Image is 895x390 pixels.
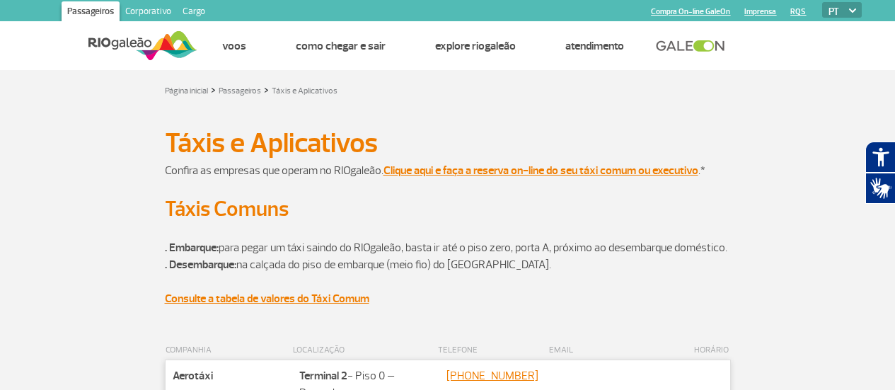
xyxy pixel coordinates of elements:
[264,81,269,98] a: >
[120,1,177,24] a: Corporativo
[437,341,548,360] th: TELEFONE
[211,81,216,98] a: >
[165,258,236,272] strong: . Desembarque:
[565,39,624,53] a: Atendimento
[219,86,261,96] a: Passageiros
[548,341,693,360] th: EMAIL
[165,131,731,155] h1: Táxis e Aplicativos
[165,292,369,306] a: Consulte a tabela de valores do Táxi Comum
[865,142,895,173] button: Abrir recursos assistivos.
[62,1,120,24] a: Passageiros
[272,86,337,96] a: Táxis e Aplicativos
[435,39,516,53] a: Explore RIOgaleão
[165,86,208,96] a: Página inicial
[177,1,211,24] a: Cargo
[693,341,730,360] th: HORÁRIO
[383,164,698,178] a: Clique aqui e faça a reserva on-line do seu táxi comum ou executivo
[296,39,386,53] a: Como chegar e sair
[744,7,776,16] a: Imprensa
[292,341,437,360] th: LOCALIZAÇÃO
[165,241,219,255] strong: . Embarque:
[165,222,731,290] p: para pegar um táxi saindo do RIOgaleão, basta ir até o piso zero, porta A, próximo ao desembarque...
[446,369,538,383] a: [PHONE_NUMBER]
[865,142,895,204] div: Plugin de acessibilidade da Hand Talk.
[173,369,213,383] strong: Aerotáxi
[165,196,731,222] h2: Táxis Comuns
[222,39,246,53] a: Voos
[299,369,347,383] strong: Terminal 2
[865,173,895,204] button: Abrir tradutor de língua de sinais.
[651,7,730,16] a: Compra On-line GaleOn
[165,341,292,360] th: COMPANHIA
[165,162,731,179] p: Confira as empresas que operam no RIOgaleão. .
[790,7,806,16] a: RQS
